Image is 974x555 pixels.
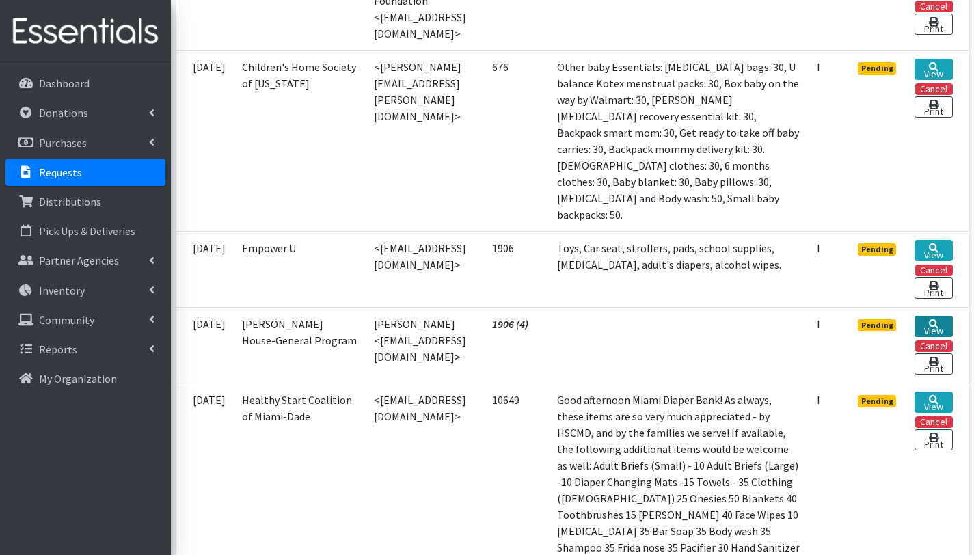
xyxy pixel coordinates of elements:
[5,9,165,55] img: HumanEssentials
[234,231,366,307] td: Empower U
[5,217,165,245] a: Pick Ups & Deliveries
[915,416,953,428] button: Cancel
[915,429,952,450] a: Print
[484,307,549,383] td: 1906 (4)
[39,342,77,356] p: Reports
[915,83,953,95] button: Cancel
[858,395,897,407] span: Pending
[915,277,952,299] a: Print
[176,231,234,307] td: [DATE]
[484,50,549,231] td: 676
[549,50,809,231] td: Other baby Essentials: [MEDICAL_DATA] bags: 30, U balance Kotex menstrual packs: 30, Box baby on ...
[817,317,820,331] abbr: Individual
[366,231,483,307] td: <[EMAIL_ADDRESS][DOMAIN_NAME]>
[5,99,165,126] a: Donations
[5,365,165,392] a: My Organization
[39,284,85,297] p: Inventory
[39,195,101,208] p: Distributions
[176,307,234,383] td: [DATE]
[5,188,165,215] a: Distributions
[915,240,952,261] a: View
[39,254,119,267] p: Partner Agencies
[5,277,165,304] a: Inventory
[234,50,366,231] td: Children's Home Society of [US_STATE]
[39,372,117,385] p: My Organization
[915,340,953,352] button: Cancel
[915,353,952,375] a: Print
[5,159,165,186] a: Requests
[915,265,953,276] button: Cancel
[858,319,897,331] span: Pending
[5,129,165,157] a: Purchases
[858,62,897,75] span: Pending
[234,307,366,383] td: [PERSON_NAME] House-General Program
[39,165,82,179] p: Requests
[817,393,820,407] abbr: Individual
[39,313,94,327] p: Community
[817,60,820,74] abbr: Individual
[915,14,952,35] a: Print
[366,307,483,383] td: [PERSON_NAME] <[EMAIL_ADDRESS][DOMAIN_NAME]>
[176,50,234,231] td: [DATE]
[484,231,549,307] td: 1906
[5,336,165,363] a: Reports
[39,224,135,238] p: Pick Ups & Deliveries
[366,50,483,231] td: <[PERSON_NAME][EMAIL_ADDRESS][PERSON_NAME][DOMAIN_NAME]>
[817,241,820,255] abbr: Individual
[5,247,165,274] a: Partner Agencies
[915,96,952,118] a: Print
[915,59,952,80] a: View
[915,1,953,12] button: Cancel
[39,77,90,90] p: Dashboard
[5,70,165,97] a: Dashboard
[39,136,87,150] p: Purchases
[858,243,897,256] span: Pending
[915,392,952,413] a: View
[549,231,809,307] td: Toys, Car seat, strollers, pads, school supplies, [MEDICAL_DATA], adult's diapers, alcohol wipes.
[5,306,165,334] a: Community
[915,316,952,337] a: View
[39,106,88,120] p: Donations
